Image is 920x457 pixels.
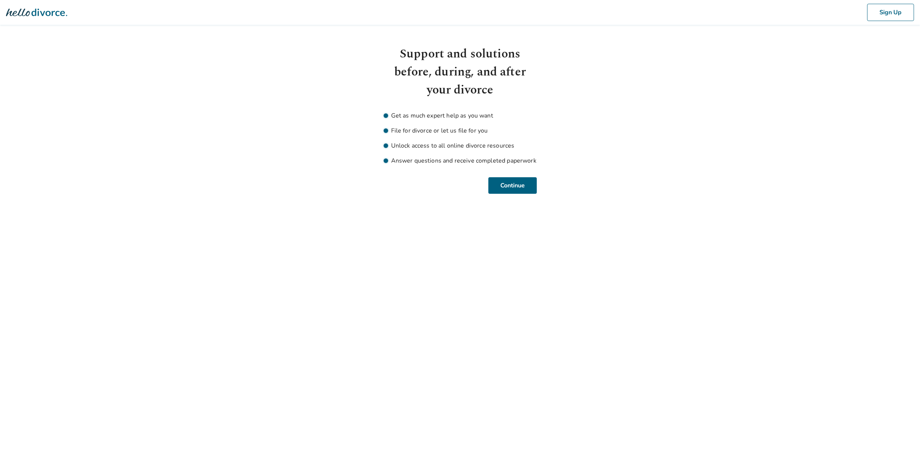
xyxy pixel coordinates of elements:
[384,126,537,135] li: File for divorce or let us file for you
[384,111,537,120] li: Get as much expert help as you want
[384,141,537,150] li: Unlock access to all online divorce resources
[384,45,537,99] h1: Support and solutions before, during, and after your divorce
[867,4,914,21] button: Sign Up
[384,156,537,165] li: Answer questions and receive completed paperwork
[488,177,537,194] button: Continue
